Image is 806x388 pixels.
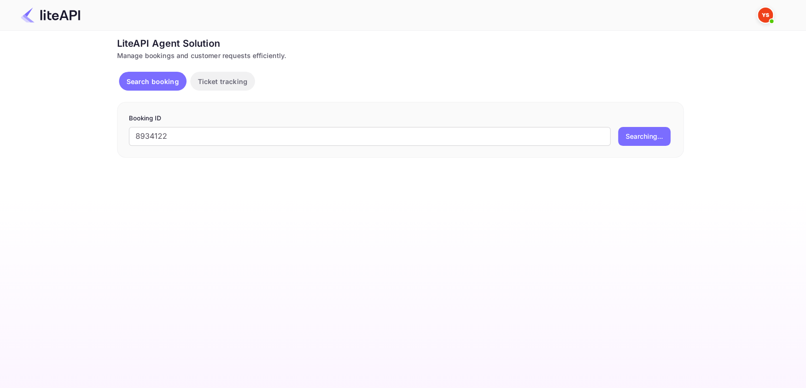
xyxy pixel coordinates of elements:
div: Manage bookings and customer requests efficiently. [117,51,684,60]
img: LiteAPI Logo [21,8,80,23]
p: Booking ID [129,114,672,123]
img: Yandex Support [758,8,773,23]
p: Search booking [127,76,179,86]
p: Ticket tracking [198,76,247,86]
input: Enter Booking ID (e.g., 63782194) [129,127,611,146]
button: Searching... [618,127,670,146]
div: LiteAPI Agent Solution [117,36,684,51]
